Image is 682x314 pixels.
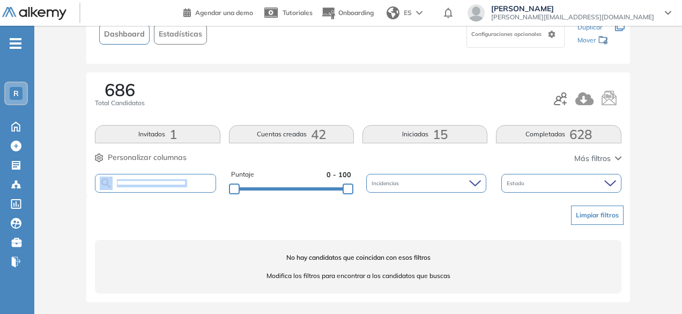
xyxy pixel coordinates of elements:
[366,174,486,193] div: Incidencias
[229,125,354,143] button: Cuentas creadas42
[571,206,624,225] button: Limpiar filtros
[99,24,150,45] button: Dashboard
[95,253,621,262] span: No hay candidatos que coincidan con esos filtros
[2,7,66,20] img: Logo
[283,9,313,17] span: Tutoriales
[404,8,412,18] span: ES
[507,179,527,187] span: Estado
[321,2,374,25] button: Onboarding
[574,153,621,164] button: Más filtros
[577,23,602,31] span: Duplicar
[577,31,609,51] div: Mover
[574,153,611,164] span: Más filtros
[496,125,621,143] button: Completadas628
[154,24,207,45] button: Estadísticas
[95,152,187,163] button: Personalizar columnas
[159,28,202,40] span: Estadísticas
[105,81,135,98] span: 686
[327,170,351,180] span: 0 - 100
[95,98,145,108] span: Total Candidatos
[104,28,145,40] span: Dashboard
[95,271,621,281] span: Modifica los filtros para encontrar a los candidatos que buscas
[362,125,487,143] button: Iniciadas15
[338,9,374,17] span: Onboarding
[183,5,253,18] a: Agendar una demo
[13,89,19,98] span: R
[372,179,401,187] span: Incidencias
[195,9,253,17] span: Agendar una demo
[501,174,621,193] div: Estado
[387,6,399,19] img: world
[466,21,565,48] div: Configuraciones opcionales
[231,170,254,180] span: Puntaje
[100,177,113,190] img: SEARCH_ALT
[10,42,21,45] i: -
[95,125,220,143] button: Invitados1
[108,152,187,163] span: Personalizar columnas
[491,13,654,21] span: [PERSON_NAME][EMAIL_ADDRESS][DOMAIN_NAME]
[491,4,654,13] span: [PERSON_NAME]
[471,30,544,38] span: Configuraciones opcionales
[416,11,422,15] img: arrow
